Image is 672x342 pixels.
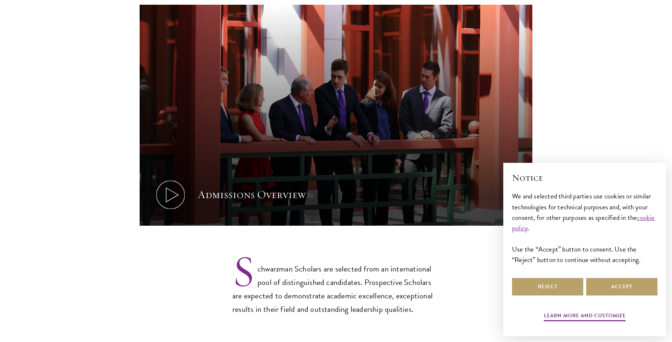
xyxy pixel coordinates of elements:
[512,278,583,295] button: Reject
[512,172,657,184] h2: Notice
[512,212,655,233] a: cookie policy
[198,188,306,202] div: Admissions Overview
[544,311,626,322] button: Learn more and customize
[140,5,532,226] button: Admissions Overview
[232,250,440,316] p: Schwarzman Scholars are selected from an international pool of distinguished candidates. Prospect...
[586,278,657,295] button: Accept
[512,191,657,265] div: We and selected third parties use cookies or similar technologies for technical purposes and, wit...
